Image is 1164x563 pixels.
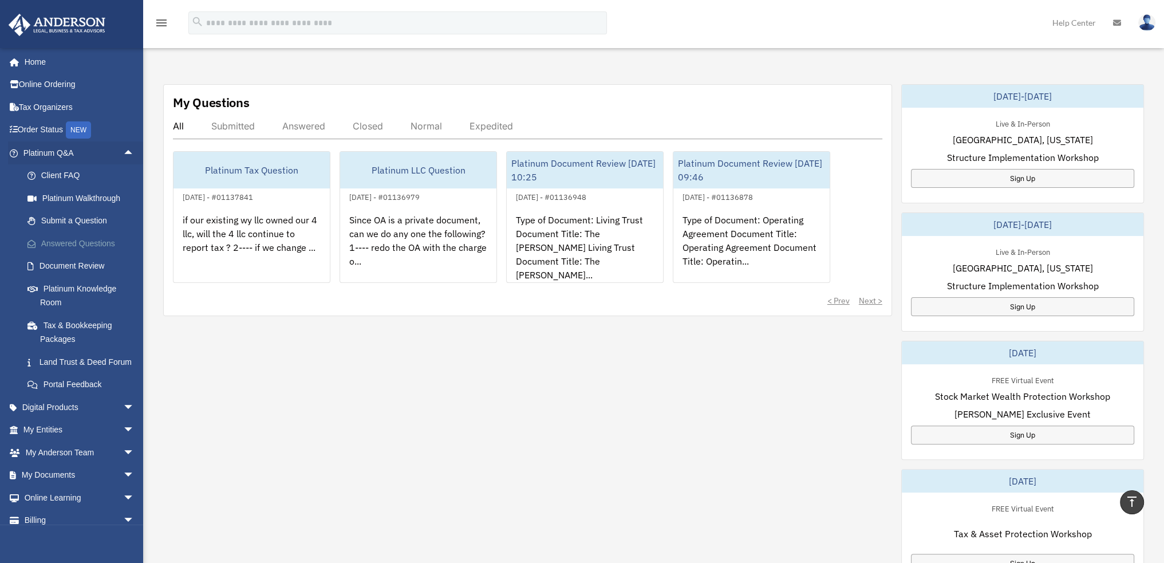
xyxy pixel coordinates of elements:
a: Answered Questions [16,232,152,255]
div: [DATE] - #01136878 [673,190,762,202]
a: Platinum Walkthrough [16,187,152,210]
a: Document Review [16,255,152,278]
a: Sign Up [911,297,1134,316]
div: Normal [411,120,442,132]
div: All [173,120,184,132]
div: FREE Virtual Event [982,373,1063,385]
a: Sign Up [911,169,1134,188]
div: FREE Virtual Event [982,502,1063,514]
a: Home [8,50,146,73]
a: Billingarrow_drop_down [8,509,152,532]
a: Order StatusNEW [8,119,152,142]
img: Anderson Advisors Platinum Portal [5,14,109,36]
div: Live & In-Person [986,117,1059,129]
span: arrow_drop_down [123,486,146,510]
span: [PERSON_NAME] Exclusive Event [954,407,1091,421]
a: My Entitiesarrow_drop_down [8,419,152,442]
div: Type of Document: Operating Agreement Document Title: Operating Agreement Document Title: Operati... [673,204,830,293]
a: Tax Organizers [8,96,152,119]
span: [GEOGRAPHIC_DATA], [US_STATE] [952,133,1092,147]
span: arrow_drop_up [123,141,146,165]
div: [DATE] [902,341,1143,364]
i: menu [155,16,168,30]
span: arrow_drop_down [123,441,146,464]
a: Platinum LLC Question[DATE] - #01136979Since OA is a private document, can we do any one the foll... [340,151,497,283]
span: Structure Implementation Workshop [946,279,1098,293]
div: Live & In-Person [986,245,1059,257]
div: Submitted [211,120,255,132]
div: Type of Document: Living Trust Document Title: The [PERSON_NAME] Living Trust Document Title: The... [507,204,663,293]
div: [DATE]-[DATE] [902,213,1143,236]
div: Platinum Document Review [DATE] 10:25 [507,152,663,188]
span: arrow_drop_down [123,509,146,533]
div: [DATE] [902,470,1143,493]
a: Land Trust & Deed Forum [16,351,152,373]
div: [DATE]-[DATE] [902,85,1143,108]
span: [GEOGRAPHIC_DATA], [US_STATE] [952,261,1092,275]
div: Expedited [469,120,513,132]
a: Platinum Knowledge Room [16,277,152,314]
div: Closed [353,120,383,132]
span: Tax & Asset Protection Workshop [953,527,1091,541]
img: User Pic [1138,14,1155,31]
a: Online Learningarrow_drop_down [8,486,152,509]
a: Digital Productsarrow_drop_down [8,396,152,419]
a: menu [155,20,168,30]
div: if our existing wy llc owned our 4 llc, will the 4 llc continue to report tax ? 2---- if we chang... [173,204,330,293]
div: [DATE] - #01136948 [507,190,595,202]
a: Platinum Q&Aarrow_drop_up [8,141,152,164]
a: My Anderson Teamarrow_drop_down [8,441,152,464]
a: Platinum Document Review [DATE] 09:46[DATE] - #01136878Type of Document: Operating Agreement Docu... [673,151,830,283]
a: Tax & Bookkeeping Packages [16,314,152,351]
a: Sign Up [911,426,1134,444]
i: search [191,15,204,28]
a: Platinum Tax Question[DATE] - #01137841if our existing wy llc owned our 4 llc, will the 4 llc con... [173,151,330,283]
div: [DATE] - #01136979 [340,190,429,202]
span: arrow_drop_down [123,419,146,442]
div: Platinum Document Review [DATE] 09:46 [673,152,830,188]
div: Platinum Tax Question [173,152,330,188]
a: vertical_align_top [1120,490,1144,514]
div: My Questions [173,94,250,111]
a: Submit a Question [16,210,152,233]
i: vertical_align_top [1125,495,1139,509]
span: arrow_drop_down [123,464,146,487]
a: Client FAQ [16,164,152,187]
span: arrow_drop_down [123,396,146,419]
div: NEW [66,121,91,139]
a: Online Ordering [8,73,152,96]
a: Portal Feedback [16,373,152,396]
span: Structure Implementation Workshop [946,151,1098,164]
div: [DATE] - #01137841 [173,190,262,202]
span: Stock Market Wealth Protection Workshop [935,389,1110,403]
div: Since OA is a private document, can we do any one the following? 1---- redo the OA with the charg... [340,204,496,293]
a: Platinum Document Review [DATE] 10:25[DATE] - #01136948Type of Document: Living Trust Document Ti... [506,151,664,283]
div: Platinum LLC Question [340,152,496,188]
a: My Documentsarrow_drop_down [8,464,152,487]
div: Answered [282,120,325,132]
